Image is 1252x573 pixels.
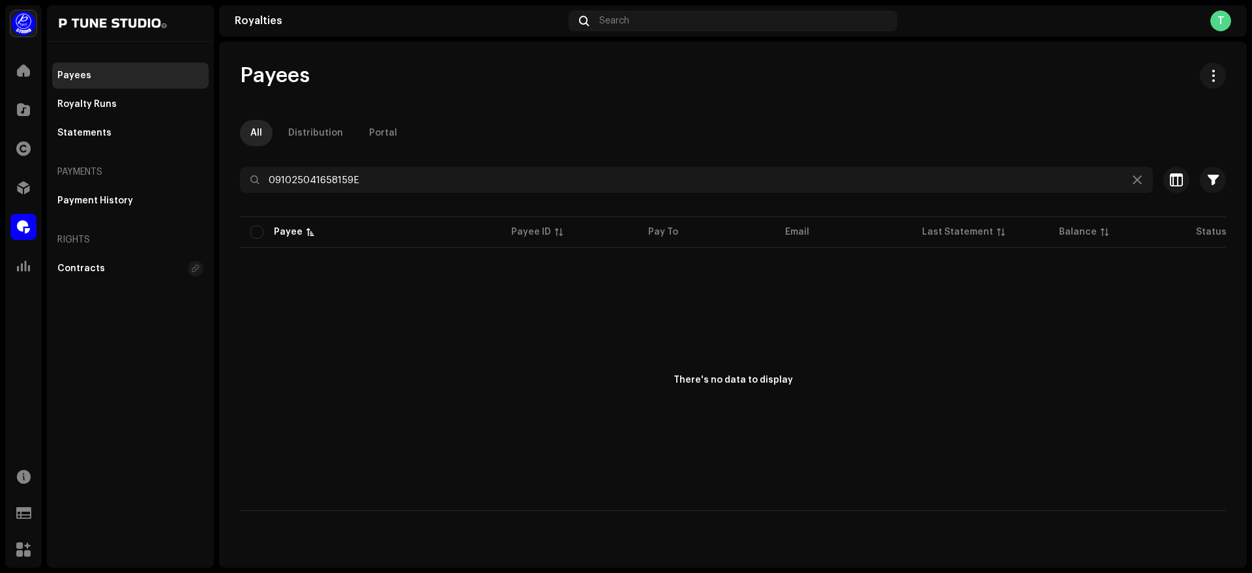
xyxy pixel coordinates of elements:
re-m-nav-item: Statements [52,120,209,146]
span: Search [599,16,629,26]
div: All [250,120,262,146]
div: Portal [369,120,397,146]
re-m-nav-item: Payment History [52,188,209,214]
div: Contracts [57,263,105,274]
div: Royalties [235,16,563,26]
span: Payees [240,63,310,89]
re-a-nav-header: Rights [52,224,209,256]
img: a1dd4b00-069a-4dd5-89ed-38fbdf7e908f [10,10,37,37]
re-m-nav-item: Royalty Runs [52,91,209,117]
div: Payees [57,70,91,81]
re-m-nav-item: Payees [52,63,209,89]
div: Statements [57,128,112,138]
div: T [1210,10,1231,31]
input: Search [240,167,1153,193]
div: Royalty Runs [57,99,117,110]
div: Distribution [288,120,343,146]
div: There's no data to display [674,374,793,387]
div: Payment History [57,196,133,206]
re-m-nav-item: Contracts [52,256,209,282]
re-a-nav-header: Payments [52,156,209,188]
